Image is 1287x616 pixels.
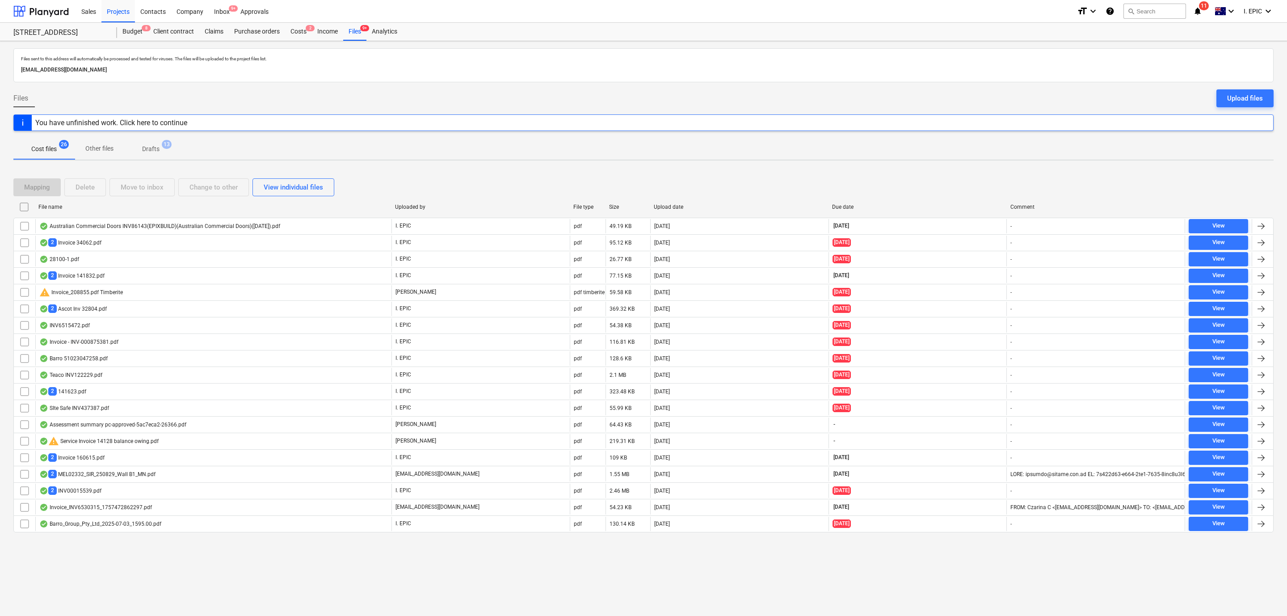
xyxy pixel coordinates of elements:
[39,387,86,396] div: 141623.pdf
[39,438,48,445] div: OCR finished
[574,339,582,345] div: pdf
[35,118,187,127] div: You have unfinished work. Click here to continue
[610,422,631,428] div: 64.43 KB
[229,23,285,41] div: Purchase orders
[833,354,851,363] span: [DATE]
[610,438,635,444] div: 219.31 KB
[1189,418,1248,432] button: View
[306,25,315,31] span: 2
[574,289,605,295] div: pdf timberite
[833,222,850,230] span: [DATE]
[39,520,161,527] div: Barro_Group_Pty_Ltd_2025-07-03_1595.00.pdf
[39,239,48,246] div: OCR finished
[21,56,1266,62] p: Files sent to this address will automatically be processed and tested for viruses. The files will...
[654,405,670,411] div: [DATE]
[1189,401,1248,415] button: View
[39,256,48,263] div: OCR finished
[1212,502,1225,512] div: View
[1199,1,1209,10] span: 11
[1212,254,1225,264] div: View
[1212,353,1225,363] div: View
[1189,517,1248,531] button: View
[39,436,159,447] div: Service Invoice 14128 balance owing.pdf
[1189,219,1248,233] button: View
[13,93,28,104] span: Files
[85,144,114,153] p: Other files
[833,338,851,346] span: [DATE]
[395,354,411,362] p: I. EPIC
[654,339,670,345] div: [DATE]
[48,486,57,495] span: 2
[1244,8,1262,15] span: I. EPIC
[148,23,199,41] a: Client contract
[39,486,101,495] div: INV00015539.pdf
[654,372,670,378] div: [DATE]
[654,273,670,279] div: [DATE]
[39,371,48,379] div: OCR finished
[833,304,851,313] span: [DATE]
[574,355,582,362] div: pdf
[574,521,582,527] div: pdf
[610,339,635,345] div: 116.81 KB
[574,455,582,461] div: pdf
[833,404,851,412] span: [DATE]
[39,223,280,230] div: Australian Commercial Doors INV86143(EPIXBUILD)(Australian Commercial Doors)([DATE]).pdf
[252,178,334,196] button: View individual files
[13,28,106,38] div: [STREET_ADDRESS]
[1010,289,1012,295] div: -
[574,405,582,411] div: pdf
[833,486,851,495] span: [DATE]
[1212,519,1225,529] div: View
[48,470,57,478] span: 2
[1010,339,1012,345] div: -
[395,388,411,395] p: I. EPIC
[833,238,851,247] span: [DATE]
[395,454,411,461] p: I. EPIC
[654,438,670,444] div: [DATE]
[395,272,411,279] p: I. EPIC
[39,421,186,428] div: Assessment summary pc-approved-5ac7eca2-26366.pdf
[285,23,312,41] div: Costs
[1189,236,1248,250] button: View
[395,487,411,494] p: I. EPIC
[654,322,670,329] div: [DATE]
[39,287,50,298] span: warning
[39,322,90,329] div: INV6515472.pdf
[833,272,850,279] span: [DATE]
[39,487,48,494] div: OCR finished
[48,238,57,247] span: 2
[654,455,670,461] div: [DATE]
[574,388,582,395] div: pdf
[574,240,582,246] div: pdf
[1010,388,1012,395] div: -
[39,388,48,395] div: OCR finished
[610,471,629,477] div: 1.55 MB
[654,256,670,262] div: [DATE]
[574,322,582,329] div: pdf
[39,405,109,412] div: SIte Safe INV437387.pdf
[654,204,825,210] div: Upload date
[1010,372,1012,378] div: -
[162,140,172,149] span: 13
[574,372,582,378] div: pdf
[1227,93,1263,104] div: Upload files
[366,23,403,41] div: Analytics
[1189,302,1248,316] button: View
[610,455,627,461] div: 109 KB
[1189,368,1248,382] button: View
[574,273,582,279] div: pdf
[395,255,411,263] p: I. EPIC
[1212,419,1225,430] div: View
[654,306,670,312] div: [DATE]
[1010,405,1012,411] div: -
[39,520,48,527] div: OCR finished
[1010,256,1012,262] div: -
[1189,451,1248,465] button: View
[31,144,57,154] p: Cost files
[1212,270,1225,281] div: View
[574,438,582,444] div: pdf
[833,421,836,428] span: -
[574,306,582,312] div: pdf
[395,404,411,412] p: I. EPIC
